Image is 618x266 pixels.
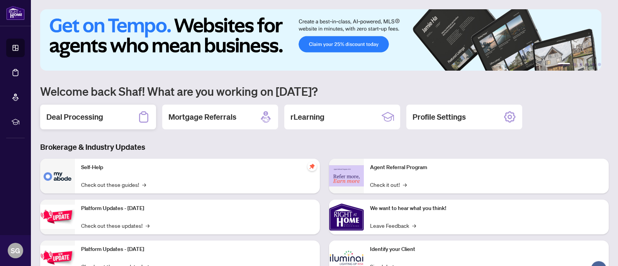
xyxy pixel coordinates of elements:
[592,63,595,66] button: 5
[598,63,601,66] button: 6
[307,162,317,171] span: pushpin
[290,112,324,122] h2: rLearning
[6,6,25,20] img: logo
[412,221,416,230] span: →
[81,180,146,189] a: Check out these guides!→
[46,112,103,122] h2: Deal Processing
[586,63,589,66] button: 4
[40,142,609,152] h3: Brokerage & Industry Updates
[11,245,20,256] span: SG
[146,221,149,230] span: →
[81,221,149,230] a: Check out these updates!→
[81,204,314,213] p: Platform Updates - [DATE]
[81,163,314,172] p: Self-Help
[413,112,466,122] h2: Profile Settings
[370,245,603,254] p: Identify your Client
[329,165,364,186] img: Agent Referral Program
[403,180,407,189] span: →
[573,63,576,66] button: 2
[142,180,146,189] span: →
[329,200,364,234] img: We want to hear what you think!
[370,204,603,213] p: We want to hear what you think!
[579,63,582,66] button: 3
[370,180,407,189] a: Check it out!→
[81,245,314,254] p: Platform Updates - [DATE]
[40,9,601,71] img: Slide 0
[40,84,609,98] h1: Welcome back Shaf! What are you working on [DATE]?
[587,239,610,262] button: Open asap
[40,159,75,193] img: Self-Help
[168,112,236,122] h2: Mortgage Referrals
[40,205,75,229] img: Platform Updates - July 21, 2025
[370,221,416,230] a: Leave Feedback→
[558,63,570,66] button: 1
[370,163,603,172] p: Agent Referral Program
